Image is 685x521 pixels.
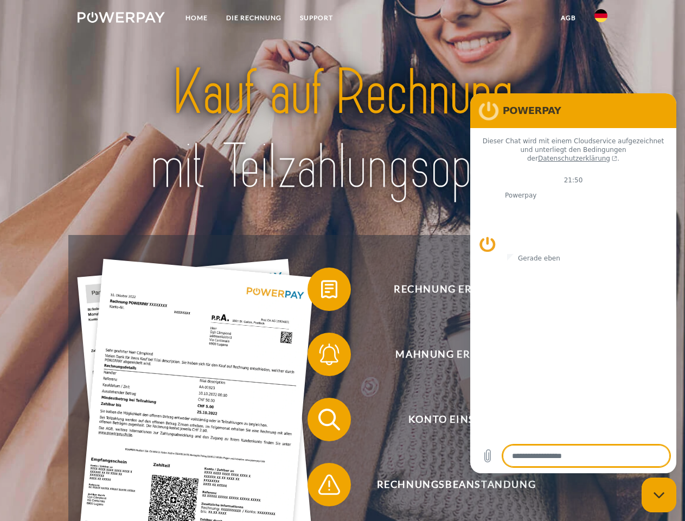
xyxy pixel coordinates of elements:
[308,268,590,311] button: Rechnung erhalten?
[104,52,581,208] img: title-powerpay_de.svg
[323,333,589,376] span: Mahnung erhalten?
[308,463,590,506] button: Rechnungsbeanstandung
[323,268,589,311] span: Rechnung erhalten?
[470,93,676,473] iframe: Messaging-Fenster
[78,12,165,23] img: logo-powerpay-white.svg
[323,463,589,506] span: Rechnungsbeanstandung
[552,8,585,28] a: agb
[642,478,676,512] iframe: Schaltfläche zum Öffnen des Messaging-Fensters; Konversation läuft
[291,8,342,28] a: SUPPORT
[594,9,607,22] img: de
[308,398,590,441] button: Konto einsehen
[316,471,343,498] img: qb_warning.svg
[316,276,343,303] img: qb_bill.svg
[316,406,343,433] img: qb_search.svg
[316,341,343,368] img: qb_bell.svg
[217,8,291,28] a: DIE RECHNUNG
[323,398,589,441] span: Konto einsehen
[176,8,217,28] a: Home
[308,333,590,376] button: Mahnung erhalten?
